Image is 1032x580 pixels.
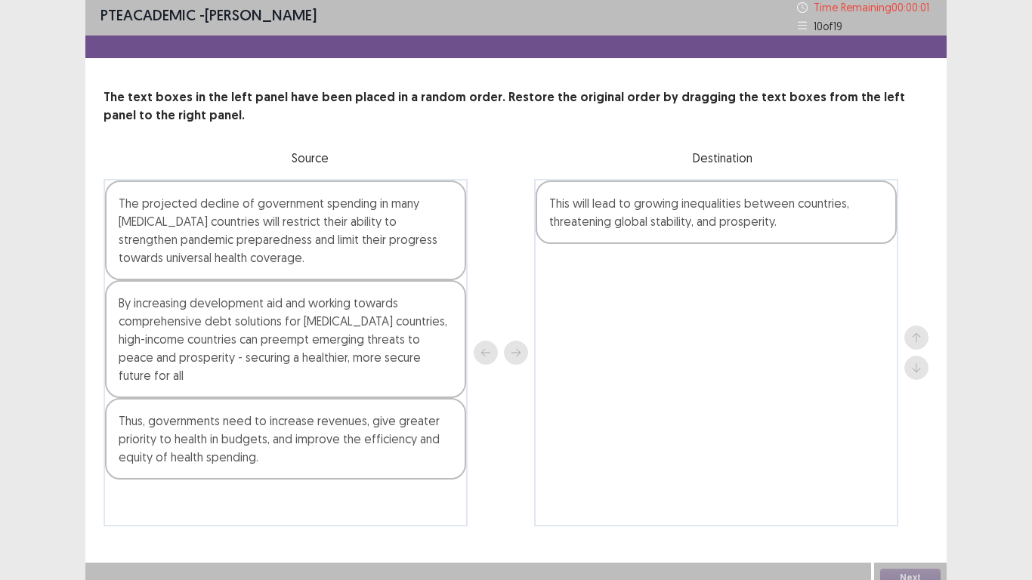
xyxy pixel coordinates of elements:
[104,149,516,167] p: Source
[104,88,928,125] p: The text boxes in the left panel have been placed in a random order. Restore the original order b...
[105,398,466,480] div: Thus, governments need to increase revenues, give greater priority to health in budgets, and impr...
[814,18,842,34] p: 10 of 19
[516,149,928,167] p: Destination
[100,5,196,24] span: PTE academic
[100,4,317,26] p: - [PERSON_NAME]
[536,180,897,244] div: This will lead to growing inequalities between countries, threatening global stability, and prosp...
[105,180,466,280] div: The projected decline of government spending in many [MEDICAL_DATA] countries will restrict their...
[105,280,466,398] div: By increasing development aid and working towards comprehensive debt solutions for [MEDICAL_DATA]...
